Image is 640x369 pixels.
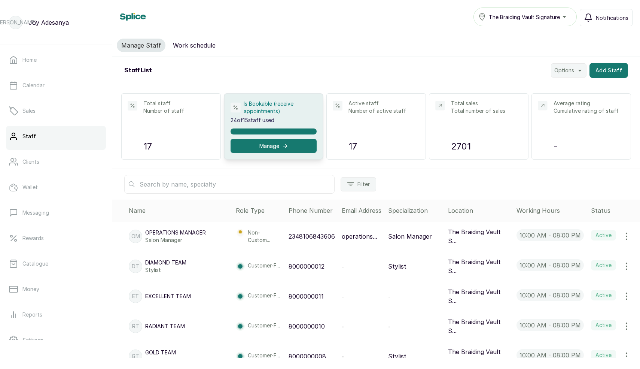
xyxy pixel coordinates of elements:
p: Settings [22,336,43,344]
p: Joy Adesanya [28,18,69,27]
p: Gold Team [145,349,176,356]
a: Money [6,279,106,300]
div: Email Address [342,206,382,215]
p: RT [132,323,139,330]
p: Excellent Team [145,293,191,300]
p: ET [132,293,139,300]
p: Stylist [388,262,406,271]
p: Reports [22,311,42,318]
label: Active [591,320,616,330]
p: Stylist [145,266,186,274]
button: Manage [231,139,317,153]
p: Salon Manager [388,232,432,241]
p: Radiant Team [145,323,185,330]
h2: Staff List [124,66,152,75]
p: Sales [22,107,36,115]
p: Average rating [554,100,625,107]
p: Customer-F... [248,262,280,271]
label: Active [591,290,616,300]
p: Non-Custom... [248,229,283,244]
p: The Braiding Vault S... [448,227,511,245]
p: Customer-F... [248,352,280,361]
p: 10:00 am - 08:00 pm [516,349,584,361]
p: 10:00 am - 08:00 pm [516,289,584,301]
span: - [342,263,344,270]
p: 2348106843606 [289,232,335,241]
p: Cumulative rating of staff [554,107,625,115]
p: Catalogue [22,260,48,267]
a: Settings [6,330,106,351]
p: 8000000012 [289,262,324,271]
button: The Braiding Vault Signature [473,7,577,26]
div: Role Type [236,206,283,215]
p: Staff [22,133,36,140]
a: Clients [6,151,106,172]
div: Specialization [388,206,442,215]
span: Filter [357,181,370,188]
p: 2701 [451,140,522,153]
p: Money [22,285,39,293]
p: Total staff [143,100,214,107]
div: Location [448,206,511,215]
p: Operations Manager [145,229,206,236]
span: - [342,293,344,300]
p: Salon Manager [145,236,206,244]
p: 10:00 am - 08:00 pm [516,259,584,271]
p: Stylist [388,352,406,361]
p: The Braiding Vault S... [448,257,511,275]
span: Notifications [596,14,628,22]
a: Catalogue [6,253,106,274]
p: Stylist [145,356,176,364]
a: Staff [6,126,106,147]
button: Filter [341,177,376,191]
a: Wallet [6,177,106,198]
p: Number of staff [143,107,214,115]
a: Sales [6,100,106,121]
a: Rewards [6,228,106,249]
p: 24 of 15 staff used [231,117,317,124]
input: Search by name, specialty [124,175,335,194]
p: operations... [342,232,377,241]
p: Active staff [348,100,420,107]
p: 8000000011 [289,292,324,301]
p: The Braiding Vault S... [448,347,511,365]
p: Customer-F... [248,322,280,331]
p: 17 [348,140,420,153]
p: 8000000008 [289,352,326,361]
div: Phone Number [289,206,336,215]
p: Diamond Team [145,259,186,266]
div: Working Hours [516,206,585,215]
button: Work schedule [168,39,220,52]
label: Active [591,230,616,241]
p: Is Bookable (receive appointments) [244,100,317,115]
span: The Braiding Vault Signature [489,13,560,21]
span: - [342,323,344,330]
p: OM [131,233,140,240]
p: Wallet [22,184,38,191]
div: Status [591,206,637,215]
p: Clients [22,158,39,166]
p: Total sales [451,100,522,107]
p: 10:00 am - 08:00 pm [516,229,584,241]
p: Number of active staff [348,107,420,115]
p: The Braiding Vault S... [448,317,511,335]
a: Home [6,49,106,70]
p: Calendar [22,82,45,89]
label: Active [591,260,616,270]
a: Calendar [6,75,106,96]
p: 17 [143,140,214,153]
span: - [388,293,390,300]
p: 8000000010 [289,322,325,331]
label: Active [591,350,616,360]
p: Customer-F... [248,292,280,301]
a: Messaging [6,202,106,223]
p: The Braiding Vault S... [448,287,511,305]
p: Total number of sales [451,107,522,115]
span: - [342,353,344,360]
p: - [554,140,625,153]
a: Reports [6,304,106,325]
button: Notifications [580,9,633,26]
p: Messaging [22,209,49,217]
button: Options [551,63,586,78]
span: - [388,323,390,330]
